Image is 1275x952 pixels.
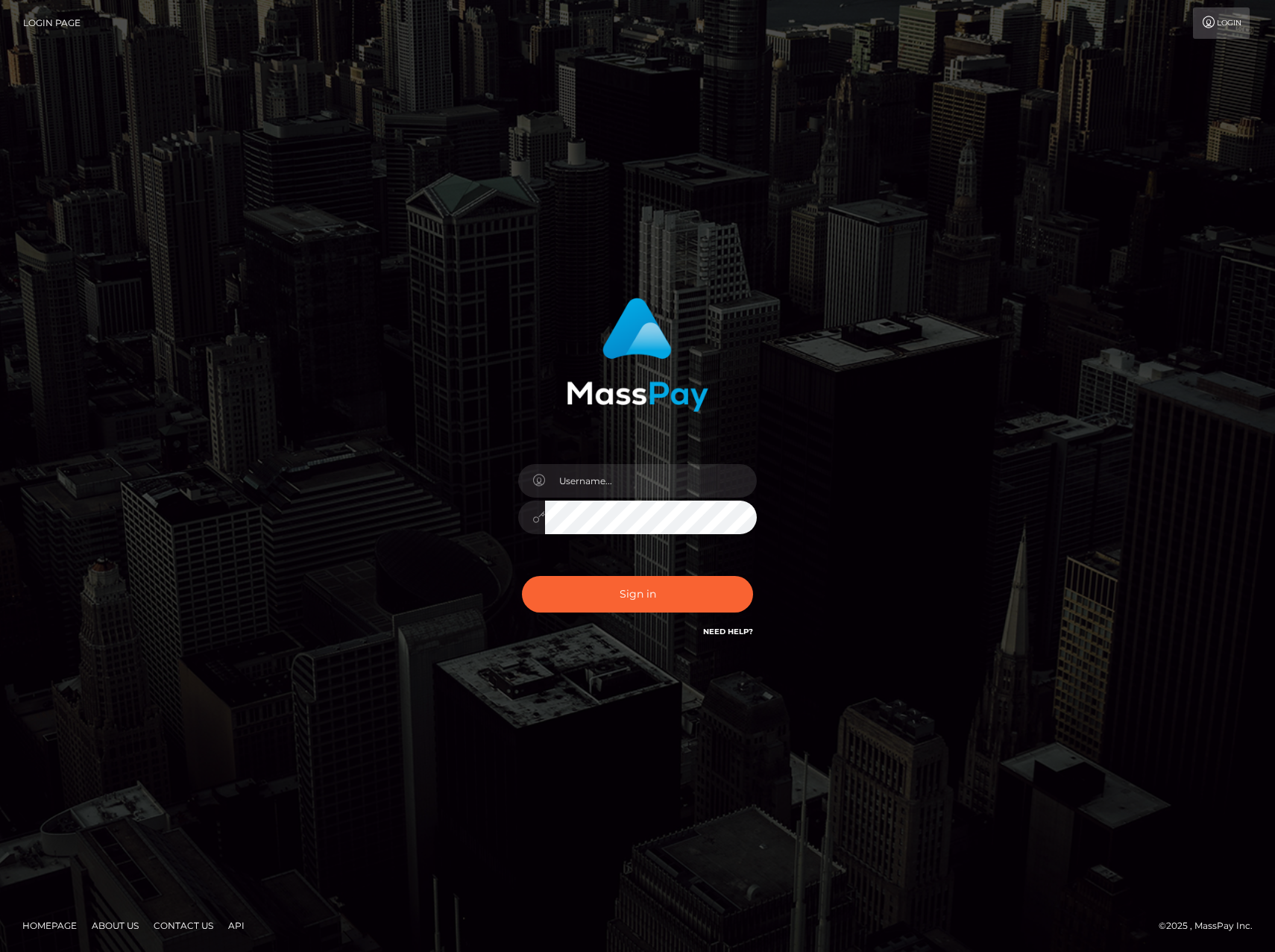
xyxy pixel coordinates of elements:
div: © 2025 , MassPay Inc. [1159,918,1264,934]
img: MassPay Login [567,298,708,412]
a: Homepage [16,914,83,937]
a: Need Help? [703,627,753,636]
input: Username... [545,464,757,498]
a: Login [1193,7,1250,39]
a: About Us [86,914,145,937]
button: Sign in [522,576,753,613]
a: API [222,914,251,937]
a: Login Page [23,7,81,39]
a: Contact Us [148,914,219,937]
